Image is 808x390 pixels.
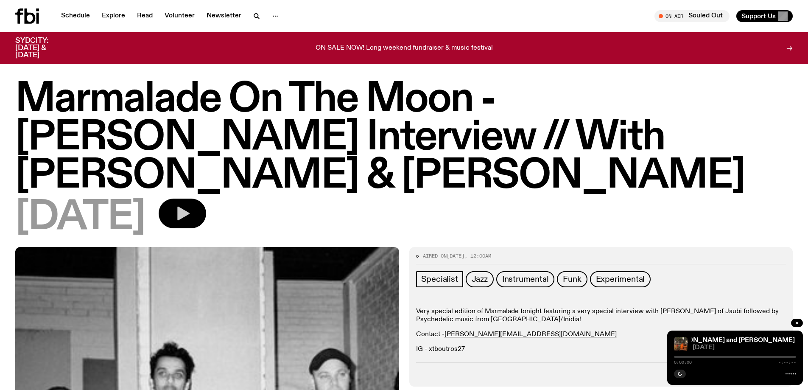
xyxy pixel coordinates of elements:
[56,10,95,22] a: Schedule
[15,81,793,195] h1: Marmalade On The Moon - [PERSON_NAME] Interview // With [PERSON_NAME] & [PERSON_NAME]
[423,253,447,259] span: Aired on
[132,10,158,22] a: Read
[201,10,246,22] a: Newsletter
[674,360,692,365] span: 0:00:00
[15,37,70,59] h3: SYDCITY: [DATE] & [DATE]
[590,271,651,287] a: Experimental
[635,337,795,344] a: Mosaic w/ [PERSON_NAME] and [PERSON_NAME]
[445,331,617,338] a: [PERSON_NAME][EMAIL_ADDRESS][DOMAIN_NAME]
[778,360,796,365] span: -:--:--
[472,275,488,284] span: Jazz
[416,331,786,339] p: Contact -
[502,275,549,284] span: Instrumental
[416,345,786,354] p: IG - xtboutros27
[97,10,130,22] a: Explore
[557,271,587,287] a: Funk
[316,45,493,52] p: ON SALE NOW! Long weekend fundraiser & music festival
[596,275,645,284] span: Experimental
[741,12,776,20] span: Support Us
[496,271,555,287] a: Instrumental
[563,275,581,284] span: Funk
[416,271,463,287] a: Specialist
[421,275,458,284] span: Specialist
[736,10,793,22] button: Support Us
[466,271,494,287] a: Jazz
[464,253,491,259] span: , 12:00am
[447,253,464,259] span: [DATE]
[674,337,688,351] img: Tommy and Jono Playing at a fundraiser for Palestine
[693,345,796,351] span: [DATE]
[654,10,730,22] button: On AirSouled Out
[416,308,786,324] p: Very special edition of Marmalade tonight featuring a very special interview with [PERSON_NAME] o...
[15,199,145,237] span: [DATE]
[159,10,200,22] a: Volunteer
